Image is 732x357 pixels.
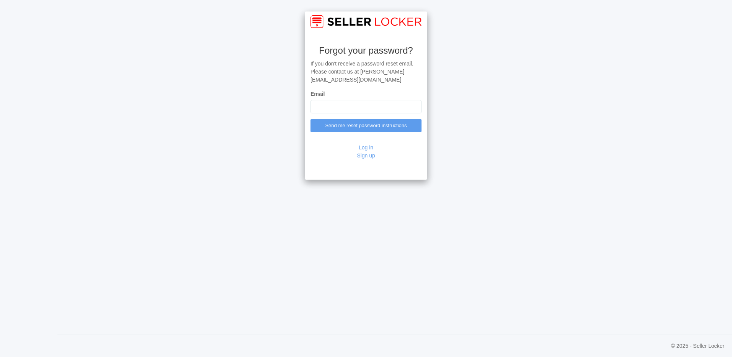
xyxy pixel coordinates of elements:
label: Email [310,90,325,98]
a: Log in [359,144,373,151]
a: Sign up [357,152,375,159]
h3: Forgot your password? [310,46,422,56]
img: Image [310,15,422,28]
p: If you don't receive a password reset email, Please contact us at [PERSON_NAME][EMAIL_ADDRESS][DO... [310,60,422,84]
input: Send me reset password instructions [310,119,422,132]
span: © 2025 - Seller Locker [671,342,725,350]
